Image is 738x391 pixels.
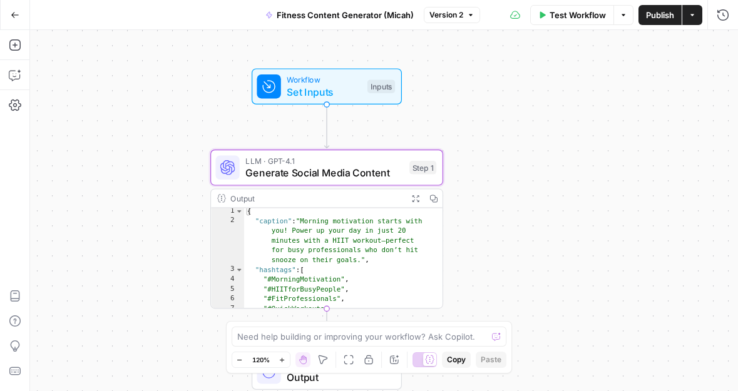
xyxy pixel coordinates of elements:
[638,5,682,25] button: Publish
[210,68,443,104] div: WorkflowSet InputsInputs
[252,355,270,365] span: 120%
[211,304,244,314] div: 7
[287,84,361,99] span: Set Inputs
[211,216,244,265] div: 2
[442,352,471,368] button: Copy
[530,5,614,25] button: Test Workflow
[235,206,243,216] span: Toggle code folding, rows 1 through 11
[211,275,244,285] div: 4
[258,5,421,25] button: Fitness Content Generator (Micah)
[287,370,389,385] span: Output
[245,165,403,180] span: Generate Social Media Content
[211,265,244,275] div: 3
[424,7,480,23] button: Version 2
[409,161,436,175] div: Step 1
[447,354,466,365] span: Copy
[324,104,329,148] g: Edge from start to step_1
[235,265,243,275] span: Toggle code folding, rows 3 through 9
[287,74,361,86] span: Workflow
[211,206,244,216] div: 1
[210,353,443,390] div: EndOutput
[550,9,606,21] span: Test Workflow
[476,352,506,368] button: Paste
[277,9,414,21] span: Fitness Content Generator (Micah)
[429,9,463,21] span: Version 2
[211,285,244,295] div: 5
[210,150,443,308] div: LLM · GPT-4.1Generate Social Media ContentStep 1Output{ "caption":"Morning motivation starts with...
[230,192,402,204] div: Output
[646,9,674,21] span: Publish
[245,155,403,166] span: LLM · GPT-4.1
[211,295,244,305] div: 6
[367,79,395,93] div: Inputs
[481,354,501,365] span: Paste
